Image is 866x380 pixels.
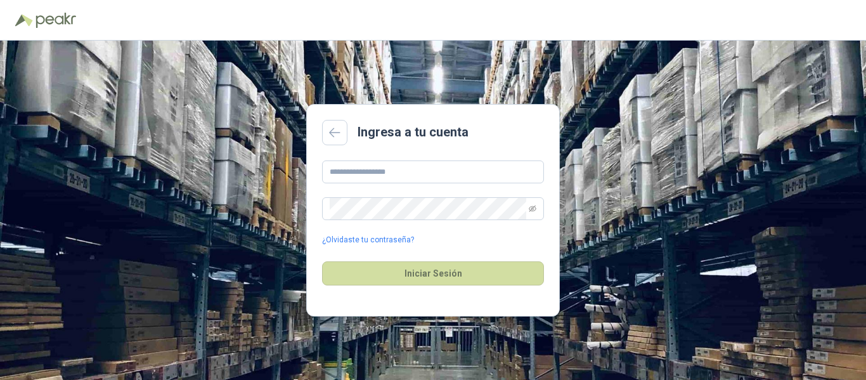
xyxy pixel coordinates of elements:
h2: Ingresa a tu cuenta [358,122,469,142]
img: Peakr [36,13,76,28]
button: Iniciar Sesión [322,261,544,285]
span: eye-invisible [529,205,536,213]
a: ¿Olvidaste tu contraseña? [322,234,414,246]
img: Logo [15,14,33,27]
